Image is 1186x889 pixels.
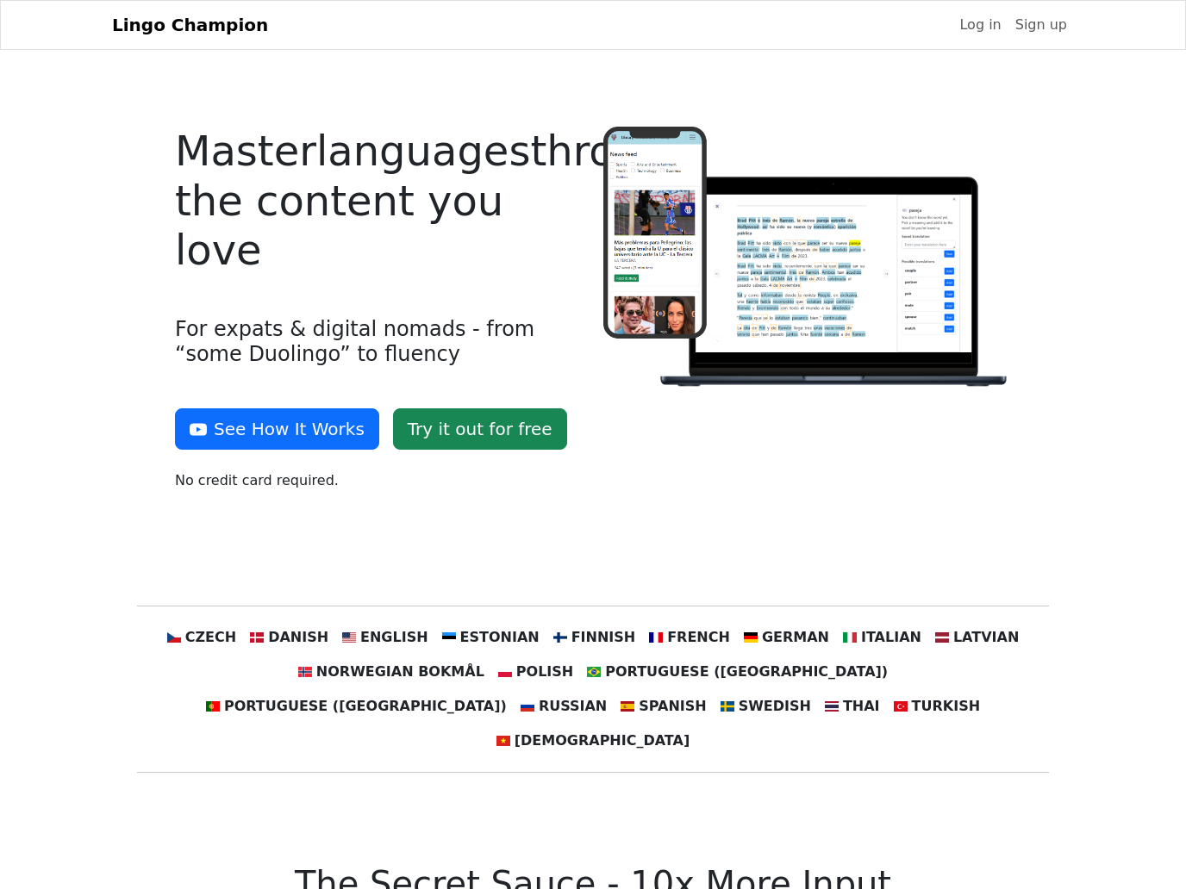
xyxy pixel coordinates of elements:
span: Danish [268,627,328,648]
a: Try it out for free [393,408,567,450]
img: tr.svg [894,699,908,713]
img: it.svg [843,631,857,644]
span: Turkish [912,696,981,717]
img: se.svg [721,699,734,713]
span: [DEMOGRAPHIC_DATA] [515,730,690,751]
img: th.svg [825,699,839,713]
span: Italian [861,627,921,648]
img: fr.svg [649,631,663,644]
img: fi.svg [553,631,567,644]
button: See How It Works [175,408,379,450]
img: cz.svg [167,631,181,644]
p: No credit card required. [175,470,583,491]
img: ee.svg [442,631,456,644]
img: es.svg [621,699,634,713]
h4: Master languages through the content you love [175,127,583,276]
img: Logo [603,127,1011,390]
span: German [762,627,829,648]
a: Log in [952,8,1008,42]
span: Swedish [739,696,811,717]
img: br.svg [587,665,601,679]
img: vn.svg [496,734,510,748]
img: lv.svg [935,631,949,644]
span: Portuguese ([GEOGRAPHIC_DATA]) [224,696,507,717]
span: Russian [539,696,607,717]
span: Estonian [460,627,540,648]
a: Lingo Champion [112,8,268,42]
span: English [360,627,428,648]
span: Thai [843,696,880,717]
span: Polish [516,662,573,682]
img: us.svg [342,631,356,644]
span: French [667,627,730,648]
img: pt.svg [206,699,220,713]
img: pl.svg [498,665,512,679]
img: dk.svg [250,631,264,644]
span: Spanish [639,696,706,717]
span: Norwegian Bokmål [316,662,484,682]
a: Sign up [1008,8,1074,42]
span: Czech [185,627,236,648]
span: Latvian [953,627,1019,648]
span: Finnish [571,627,636,648]
img: ru.svg [521,699,534,713]
img: no.svg [298,665,312,679]
span: Portuguese ([GEOGRAPHIC_DATA]) [605,662,888,682]
img: de.svg [744,631,758,644]
h4: For expats & digital nomads - from “some Duolingo” to fluency [175,317,583,367]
